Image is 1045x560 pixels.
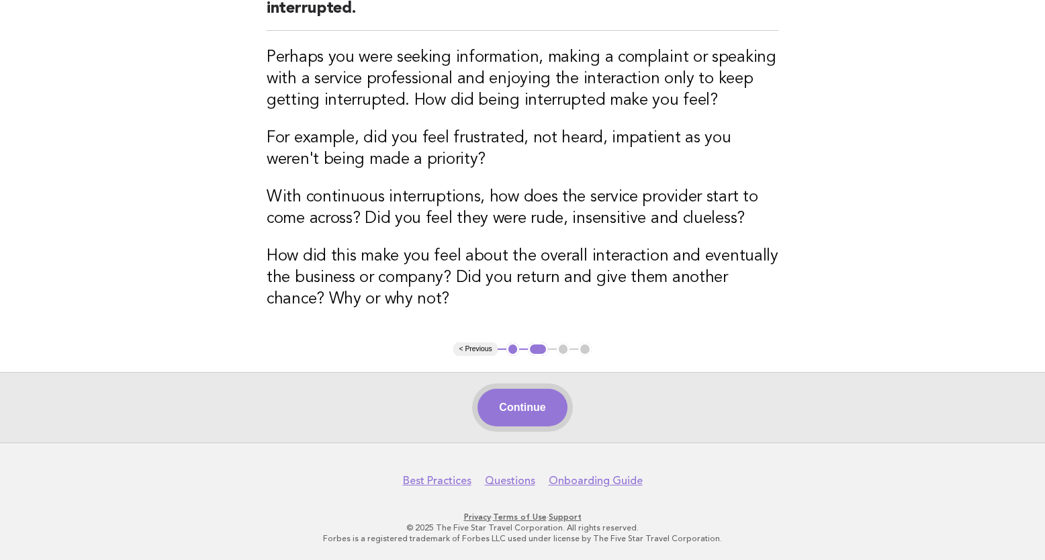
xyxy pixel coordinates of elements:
[478,389,567,426] button: Continue
[549,512,582,522] a: Support
[528,342,547,356] button: 2
[493,512,547,522] a: Terms of Use
[267,128,778,171] h3: For example, did you feel frustrated, not heard, impatient as you weren't being made a priority?
[267,187,778,230] h3: With continuous interruptions, how does the service provider start to come across? Did you feel t...
[267,47,778,111] h3: Perhaps you were seeking information, making a complaint or speaking with a service professional ...
[549,474,643,487] a: Onboarding Guide
[464,512,491,522] a: Privacy
[267,246,778,310] h3: How did this make you feel about the overall interaction and eventually the business or company? ...
[453,342,497,356] button: < Previous
[485,474,535,487] a: Questions
[403,474,471,487] a: Best Practices
[111,533,934,544] p: Forbes is a registered trademark of Forbes LLC used under license by The Five Star Travel Corpora...
[111,512,934,522] p: · ·
[506,342,520,356] button: 1
[111,522,934,533] p: © 2025 The Five Star Travel Corporation. All rights reserved.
